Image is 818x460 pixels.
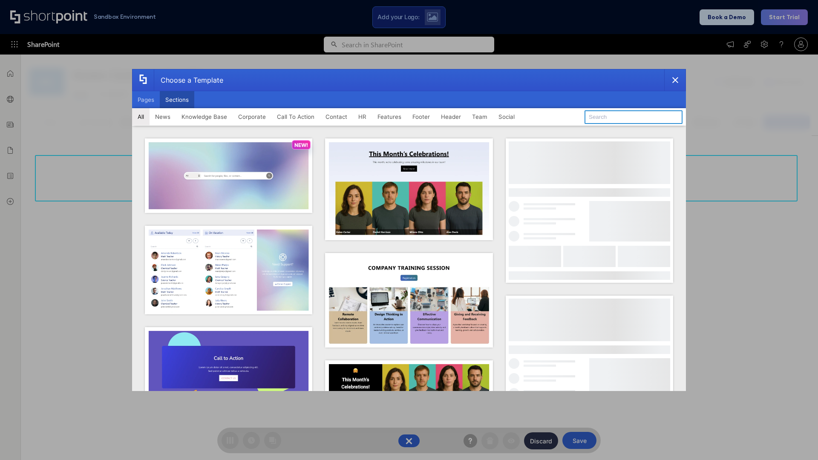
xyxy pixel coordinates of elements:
button: Header [435,108,467,125]
button: All [132,108,150,125]
button: Social [493,108,520,125]
button: Sections [160,91,194,108]
button: Team [467,108,493,125]
p: NEW! [294,142,308,148]
button: HR [353,108,372,125]
button: Footer [407,108,435,125]
button: Contact [320,108,353,125]
iframe: Chat Widget [775,419,818,460]
div: template selector [132,69,686,391]
button: Corporate [233,108,271,125]
button: Knowledge Base [176,108,233,125]
button: Features [372,108,407,125]
div: Choose a Template [154,69,223,91]
button: Pages [132,91,160,108]
input: Search [585,110,683,124]
button: News [150,108,176,125]
button: Call To Action [271,108,320,125]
